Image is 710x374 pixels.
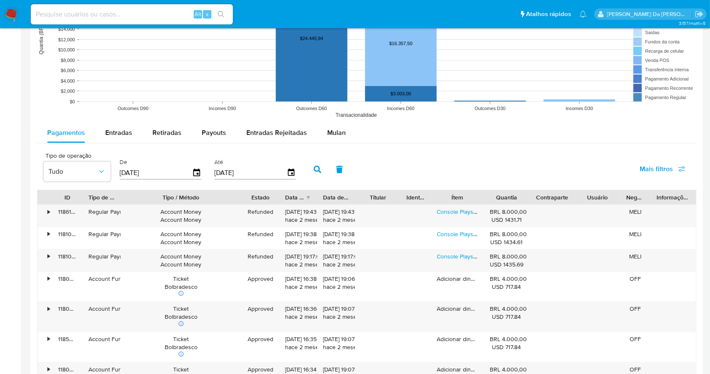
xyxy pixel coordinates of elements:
[206,10,208,18] span: s
[31,9,233,20] input: Pesquise usuários ou casos...
[579,11,587,18] a: Notificações
[695,10,704,19] a: Sair
[212,8,230,20] button: search-icon
[526,10,571,19] span: Atalhos rápidos
[679,20,706,27] span: 3.157.1-hotfix-5
[607,10,692,18] p: patricia.varelo@mercadopago.com.br
[195,10,201,18] span: Alt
